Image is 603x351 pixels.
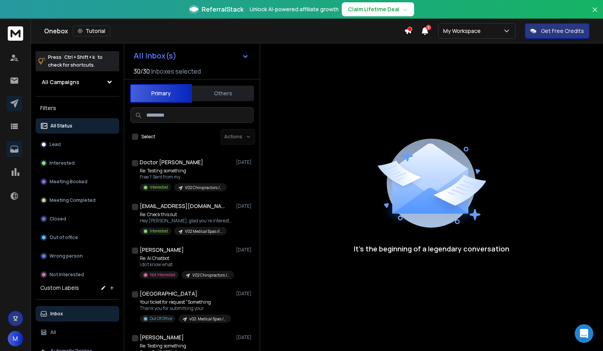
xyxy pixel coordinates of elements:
p: Not Interested [150,272,175,278]
p: Inbox [50,311,63,317]
p: Get Free Credits [541,27,584,35]
h1: Doctor [PERSON_NAME] [140,158,203,166]
button: M [8,331,23,346]
p: Re: Testing something [140,343,227,349]
button: Wrong person [36,248,119,264]
h3: Custom Labels [40,284,79,292]
div: Open Intercom Messenger [575,324,593,343]
h1: [PERSON_NAME] [140,246,184,254]
button: Primary [130,84,192,103]
p: [DATE] [236,247,254,253]
button: Lead [36,137,119,152]
button: Out of office [36,230,119,245]
p: [DATE] [236,203,254,209]
p: Your ticket for request "Something [140,299,231,305]
h1: [GEOGRAPHIC_DATA] [140,290,197,298]
button: All Inbox(s) [127,48,255,64]
label: Select [141,134,155,140]
button: Others [192,85,254,102]
p: Hey [PERSON_NAME], glad you're interested. Next [140,218,233,224]
p: Out Of Office [150,316,172,322]
button: Get Free Credits [525,23,589,39]
button: All [36,325,119,340]
p: Thank you for submitting your [140,305,231,311]
p: v02: Medical Spas // [GEOGRAPHIC_DATA], [GEOGRAPHIC_DATA] // Tiny Email // Intercom [189,316,226,322]
p: Lead [50,141,61,148]
p: My Workspace [443,27,484,35]
p: Closed [50,216,66,222]
p: It’s the beginning of a legendary conversation [354,243,509,254]
h1: All Campaigns [42,78,79,86]
p: Press to check for shortcuts. [48,53,103,69]
button: Meeting Booked [36,174,119,189]
p: [DATE] [236,291,254,297]
p: Free ? Sent from my [140,174,227,180]
h1: All Inbox(s) [134,52,176,60]
p: I do t know what [140,262,233,268]
h3: Filters [36,103,119,114]
h1: [PERSON_NAME] [140,334,184,341]
p: Unlock AI-powered affiliate growth [250,5,339,13]
p: Interested [150,184,168,190]
button: Meeting Completed [36,193,119,208]
p: All Status [50,123,72,129]
button: Closed [36,211,119,227]
button: Close banner [590,5,600,23]
p: Not Interested [50,272,84,278]
p: Wrong person [50,253,83,259]
p: Re: Testing something [140,168,227,174]
p: V02 Medical Spas // Sammamish, [GEOGRAPHIC_DATA] // Tiny Email // Intercom [185,229,222,234]
button: Inbox [36,306,119,322]
p: V02 Chiropractors // [GEOGRAPHIC_DATA], [GEOGRAPHIC_DATA] // Tiny Email // Intercom [192,272,230,278]
p: Interested [50,160,75,166]
p: Meeting Completed [50,197,96,203]
p: V02 Chiropractors // [GEOGRAPHIC_DATA], [GEOGRAPHIC_DATA] // Tiny Email // Intercom [185,185,222,191]
p: Re: AI Chatbot [140,255,233,262]
button: All Campaigns [36,74,119,90]
p: Interested [150,228,168,234]
div: Onebox [44,26,404,36]
h3: Inboxes selected [151,67,201,76]
p: [DATE] [236,159,254,165]
h1: [EMAIL_ADDRESS][DOMAIN_NAME] [140,202,225,210]
p: [DATE] [236,334,254,341]
span: 30 / 30 [134,67,150,76]
span: ReferralStack [202,5,243,14]
p: Out of office [50,234,78,241]
p: Meeting Booked [50,179,87,185]
span: 3 [426,25,431,30]
span: Ctrl + Shift + k [63,53,96,62]
button: Interested [36,155,119,171]
p: Re: Check this out [140,212,233,218]
p: All [50,329,56,336]
button: Claim Lifetime Deal→ [342,2,414,16]
button: Not Interested [36,267,119,282]
button: All Status [36,118,119,134]
button: Tutorial [73,26,110,36]
span: → [403,5,408,13]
